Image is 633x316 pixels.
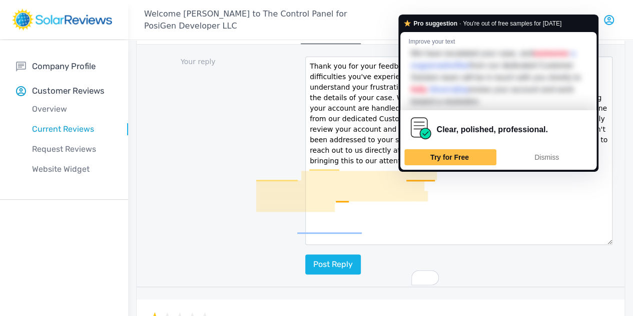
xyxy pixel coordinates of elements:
p: Customer Reviews [32,85,105,97]
a: Website Widget [16,159,128,179]
p: Website Widget [16,163,128,175]
a: Current Reviews [16,119,128,139]
a: Overview [16,99,128,119]
p: Overview [16,103,128,115]
p: Current Reviews [16,123,128,135]
p: Company Profile [32,60,96,73]
p: Welcome [PERSON_NAME] to The Control Panel for PosiGen Developer LLC [144,8,381,32]
a: Request Reviews [16,139,128,159]
p: Request Reviews [16,143,128,155]
textarea: To enrich screen reader interactions, please activate Accessibility in Grammarly extension settings [305,57,612,245]
p: Your reply [149,57,299,67]
button: Post reply [305,254,361,274]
